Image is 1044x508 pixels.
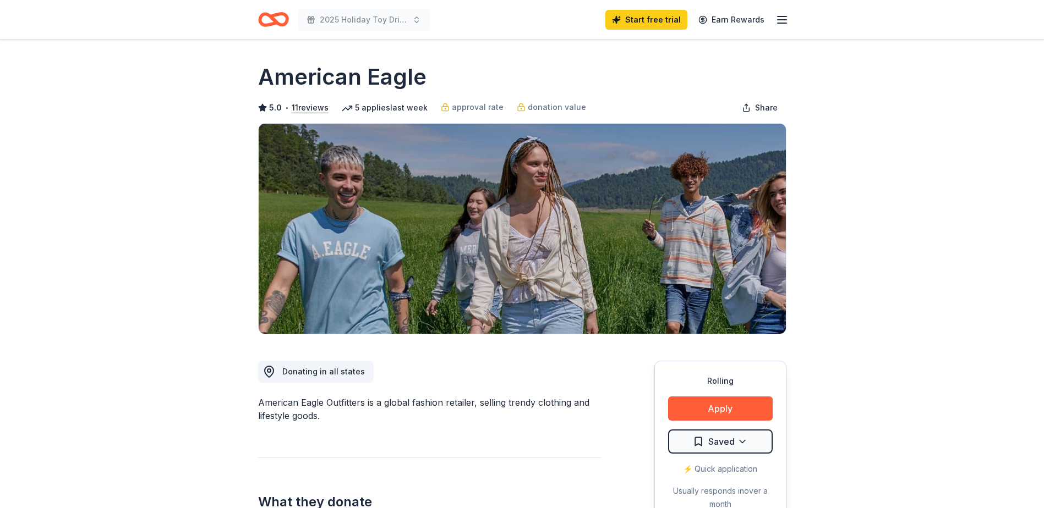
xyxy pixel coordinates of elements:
[528,101,586,114] span: donation value
[605,10,687,30] a: Start free trial
[517,101,586,114] a: donation value
[668,374,773,388] div: Rolling
[258,396,602,422] div: American Eagle Outfitters is a global fashion retailer, selling trendy clothing and lifestyle goods.
[733,97,786,119] button: Share
[668,429,773,454] button: Saved
[282,367,365,376] span: Donating in all states
[452,101,504,114] span: approval rate
[441,101,504,114] a: approval rate
[708,434,735,449] span: Saved
[258,62,427,92] h1: American Eagle
[259,124,786,334] img: Image for American Eagle
[292,101,329,114] button: 11reviews
[692,10,771,30] a: Earn Rewards
[320,13,408,26] span: 2025 Holiday Toy Drive
[755,101,778,114] span: Share
[668,396,773,421] button: Apply
[342,101,428,114] div: 5 applies last week
[668,462,773,476] div: ⚡️ Quick application
[269,101,282,114] span: 5.0
[285,103,288,112] span: •
[258,7,289,32] a: Home
[298,9,430,31] button: 2025 Holiday Toy Drive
